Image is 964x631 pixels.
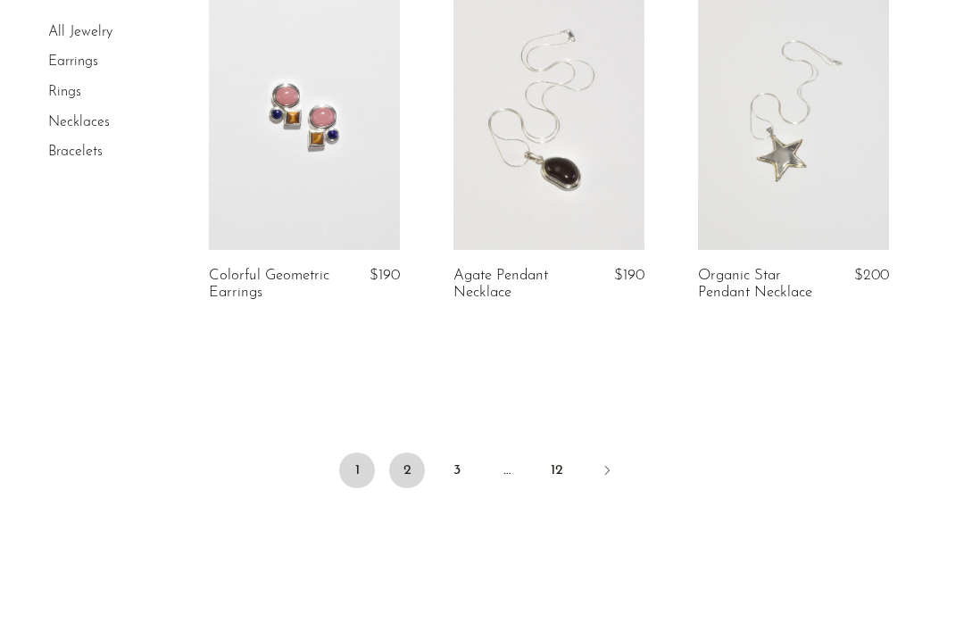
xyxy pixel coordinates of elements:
[698,268,821,301] a: Organic Star Pendant Necklace
[489,452,525,488] span: …
[48,85,81,99] a: Rings
[589,452,625,492] a: Next
[854,268,889,283] span: $200
[339,452,375,488] span: 1
[48,145,103,159] a: Bracelets
[453,268,577,301] a: Agate Pendant Necklace
[614,268,644,283] span: $190
[389,452,425,488] a: 2
[209,268,332,301] a: Colorful Geometric Earrings
[48,115,110,129] a: Necklaces
[48,25,112,39] a: All Jewelry
[48,55,98,70] a: Earrings
[370,268,400,283] span: $190
[439,452,475,488] a: 3
[539,452,575,488] a: 12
